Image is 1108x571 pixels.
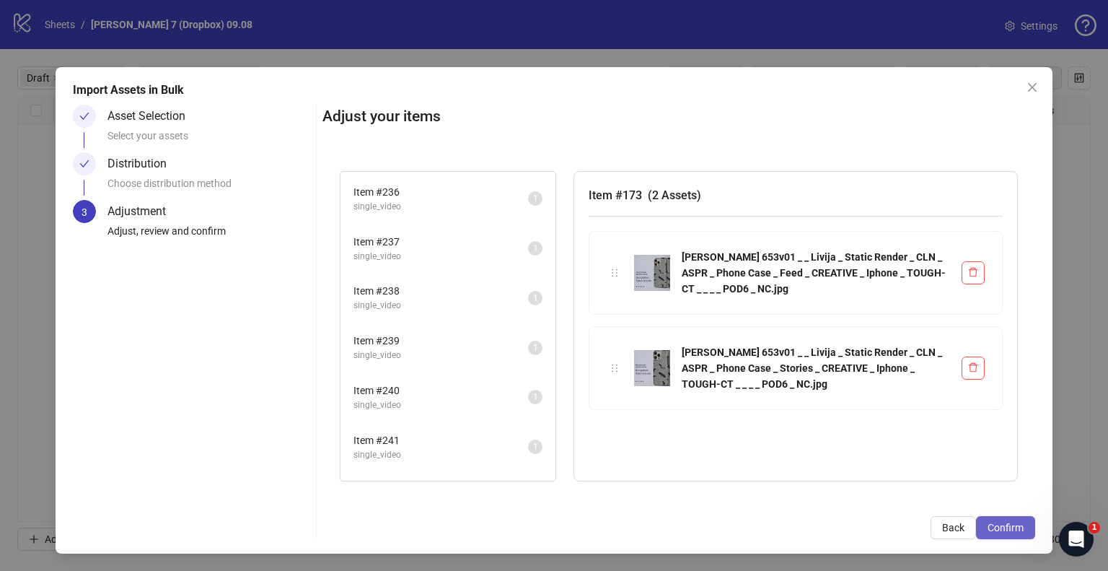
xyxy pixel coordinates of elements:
span: single_video [353,250,528,263]
div: Choose distribution method [107,175,310,200]
span: ( 2 Assets ) [648,188,701,202]
span: Item # 236 [353,184,528,200]
sup: 1 [528,241,542,256]
span: 1 [533,193,538,204]
img: Laura 653v01 _ _ Livija _ Static Render _ CLN _ ASPR _ Phone Case _ Feed _ CREATIVE _ Iphone _ TO... [634,255,670,291]
span: check [79,159,89,169]
button: Close [1021,76,1044,99]
span: holder [610,268,620,278]
span: 1 [533,243,538,253]
span: single_video [353,349,528,362]
sup: 1 [528,390,542,404]
button: Delete [962,357,985,380]
div: Adjust, review and confirm [107,223,310,248]
span: single_video [353,398,528,412]
span: single_video [353,200,528,214]
h2: Adjust your items [322,105,1035,128]
span: 1 [1089,522,1100,533]
iframe: Intercom live chat [1059,522,1094,557]
div: Asset Selection [107,105,197,128]
div: holder [607,360,623,376]
span: Back [942,522,964,533]
div: Import Assets in Bulk [73,82,1035,99]
sup: 1 [528,291,542,305]
span: 1 [533,293,538,303]
div: [PERSON_NAME] 653v01 _ _ Livija _ Static Render _ CLN _ ASPR _ Phone Case _ Feed _ CREATIVE _ Iph... [682,249,950,297]
sup: 1 [528,191,542,206]
span: Item # 237 [353,234,528,250]
sup: 1 [528,440,542,454]
span: delete [968,362,978,372]
div: Select your assets [107,128,310,152]
span: 1 [533,442,538,452]
span: holder [610,363,620,373]
div: [PERSON_NAME] 653v01 _ _ Livija _ Static Render _ CLN _ ASPR _ Phone Case _ Stories _ CREATIVE _ ... [682,344,950,392]
span: 1 [533,343,538,353]
div: Adjustment [107,200,177,223]
div: Distribution [107,152,178,175]
span: close [1026,82,1038,93]
button: Confirm [976,516,1035,539]
span: Item # 241 [353,432,528,448]
span: Item # 240 [353,383,528,398]
h3: Item # 173 [589,186,1003,204]
span: single_video [353,299,528,313]
img: Laura 653v01 _ _ Livija _ Static Render _ CLN _ ASPR _ Phone Case _ Stories _ CREATIVE _ Iphone _... [634,350,670,386]
span: single_video [353,448,528,462]
div: holder [607,265,623,281]
span: Item # 239 [353,333,528,349]
span: Confirm [988,522,1024,533]
sup: 1 [528,341,542,355]
span: 1 [533,392,538,402]
button: Delete [962,261,985,284]
span: delete [968,267,978,277]
span: Item # 238 [353,283,528,299]
span: 3 [82,206,87,218]
span: check [79,111,89,121]
button: Back [931,516,976,539]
